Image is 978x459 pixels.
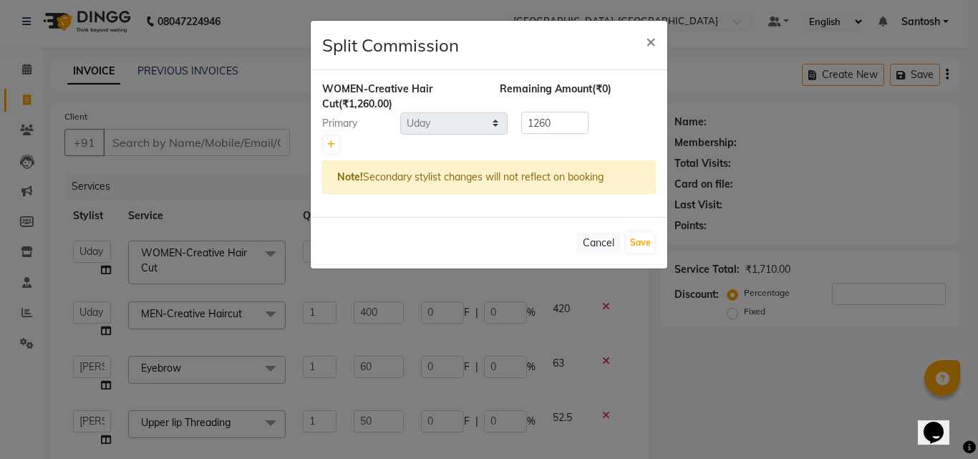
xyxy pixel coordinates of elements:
div: Secondary stylist changes will not reflect on booking [322,160,656,194]
div: Primary [311,116,400,131]
iframe: chat widget [918,402,964,445]
h4: Split Commission [322,32,459,58]
span: Remaining Amount [500,82,592,95]
button: Close [634,21,667,61]
span: (₹0) [592,82,611,95]
span: WOMEN-Creative Hair Cut [322,82,432,110]
strong: Note! [337,170,363,183]
button: Save [626,233,654,253]
button: Cancel [576,232,621,254]
span: × [646,30,656,52]
span: (₹1,260.00) [339,97,392,110]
